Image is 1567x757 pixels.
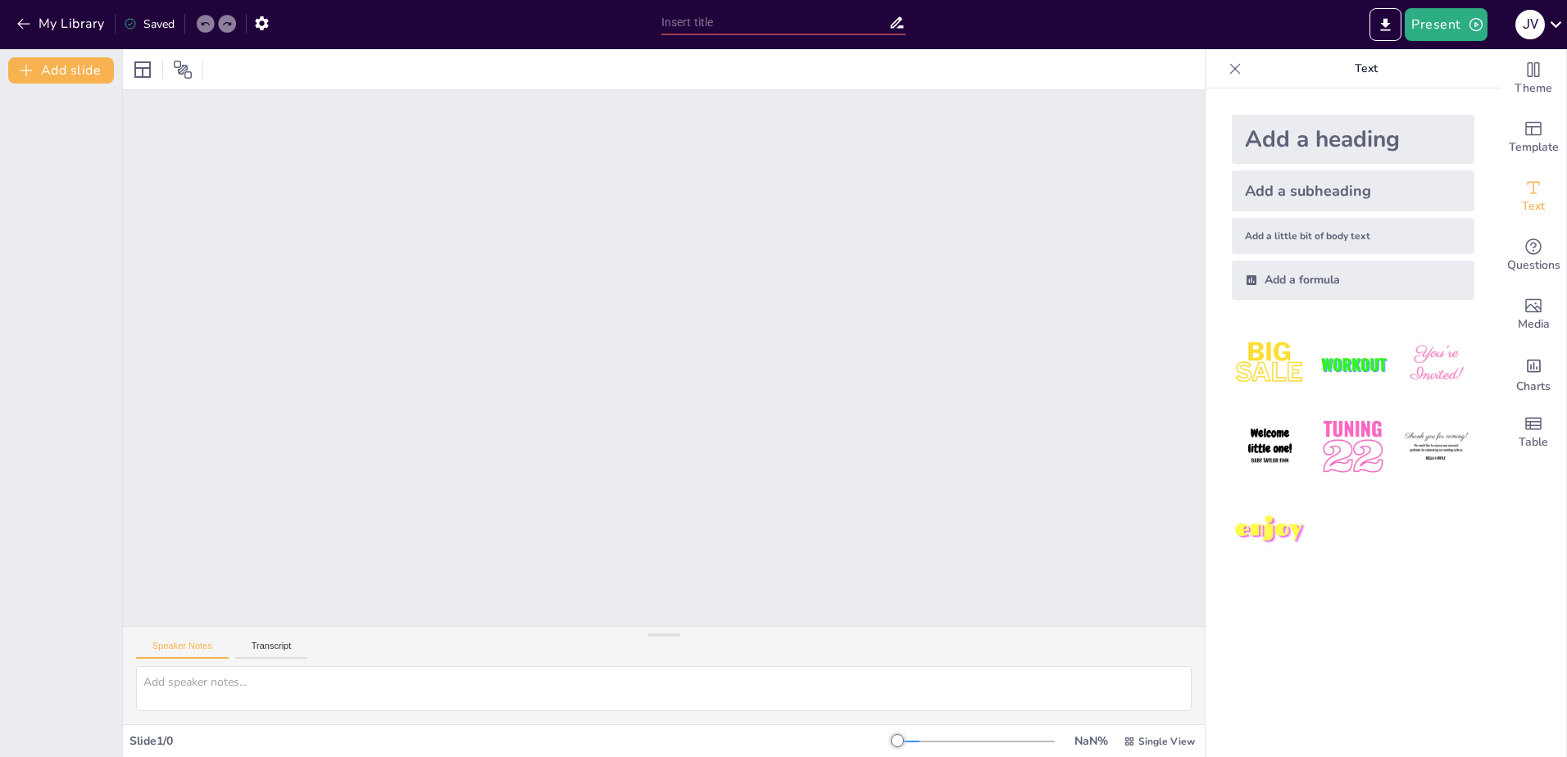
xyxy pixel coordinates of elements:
[129,733,897,749] div: Slide 1 / 0
[129,57,156,83] div: Layout
[1398,409,1474,485] img: 6.jpeg
[1071,733,1111,749] div: NaN %
[1232,170,1474,211] div: Add a subheading
[1232,218,1474,254] div: Add a little bit of body text
[1515,10,1545,39] div: J V
[1515,79,1552,97] span: Theme
[136,641,229,659] button: Speaker Notes
[1232,115,1474,164] div: Add a heading
[1405,8,1487,41] button: Present
[1248,49,1484,88] p: Text
[1232,261,1474,300] div: Add a formula
[1232,409,1308,485] img: 4.jpeg
[235,641,308,659] button: Transcript
[1518,315,1550,333] span: Media
[1369,8,1401,41] button: Export to PowerPoint
[1501,108,1566,167] div: Add ready made slides
[1501,344,1566,403] div: Add charts and graphs
[8,57,114,84] button: Add slide
[1398,326,1474,402] img: 3.jpeg
[1501,403,1566,462] div: Add a table
[1315,326,1391,402] img: 2.jpeg
[1501,285,1566,344] div: Add images, graphics, shapes or video
[1315,409,1391,485] img: 5.jpeg
[1232,326,1308,402] img: 1.jpeg
[1516,378,1551,396] span: Charts
[1501,167,1566,226] div: Add text boxes
[1501,226,1566,285] div: Get real-time input from your audience
[1507,256,1560,274] span: Questions
[1519,433,1548,451] span: Table
[1515,8,1545,41] button: J V
[1232,492,1308,569] img: 7.jpeg
[12,11,111,37] button: My Library
[1509,138,1559,156] span: Template
[1138,735,1195,748] span: Single View
[1501,49,1566,108] div: Change the overall theme
[173,60,193,79] span: Position
[124,16,175,32] div: Saved
[1522,197,1545,215] span: Text
[661,11,889,34] input: Insert title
